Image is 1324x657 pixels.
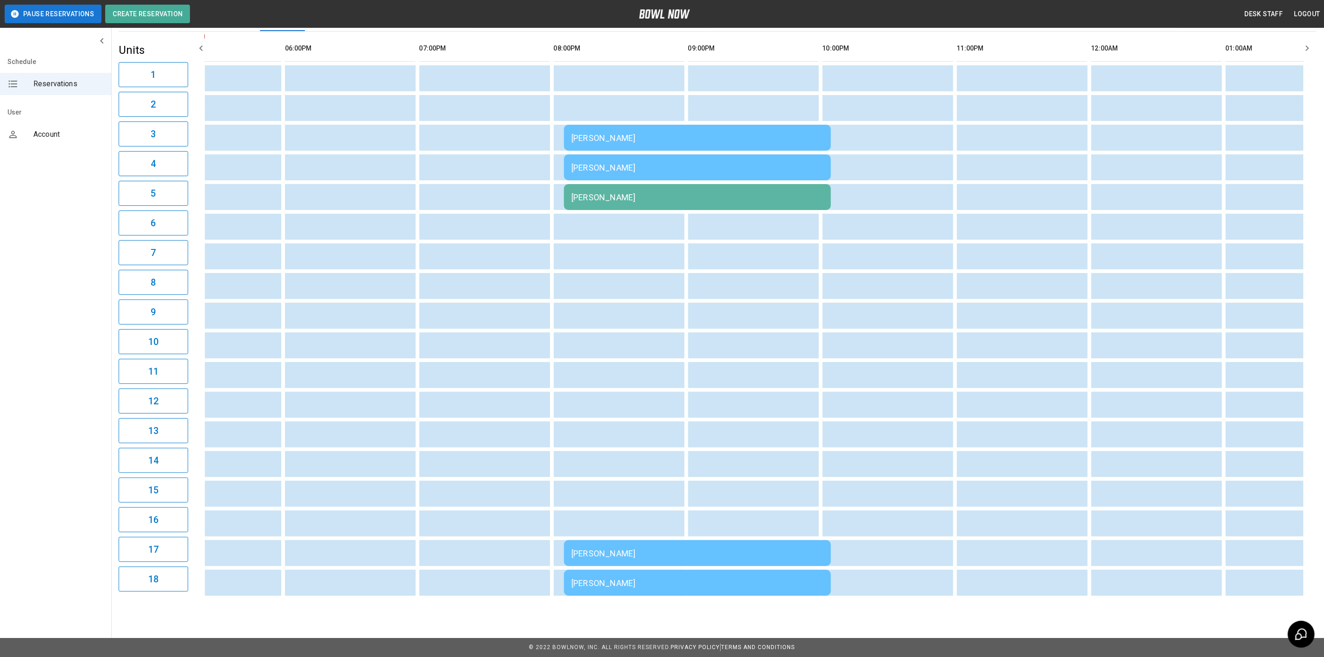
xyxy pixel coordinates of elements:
button: 4 [119,151,188,176]
h6: 4 [151,156,156,171]
button: 15 [119,478,188,503]
img: logo [639,9,690,19]
button: 14 [119,448,188,473]
div: [PERSON_NAME] [571,133,824,143]
button: Create Reservation [105,5,190,23]
button: 9 [119,300,188,325]
button: 18 [119,567,188,592]
button: Desk Staff [1241,6,1287,23]
button: 12 [119,389,188,414]
h6: 18 [148,572,158,587]
button: 17 [119,537,188,562]
button: Logout [1291,6,1324,23]
button: Pause Reservations [5,5,101,23]
h6: 6 [151,216,156,230]
span: Reservations [33,78,104,89]
a: Terms and Conditions [722,644,795,651]
h6: 5 [151,186,156,201]
div: [PERSON_NAME] [571,549,824,558]
h6: 7 [151,245,156,260]
div: [PERSON_NAME] [571,163,824,172]
div: [PERSON_NAME] [571,578,824,588]
span: © 2022 BowlNow, Inc. All Rights Reserved. [529,644,671,651]
h6: 10 [148,334,158,349]
h6: 14 [148,453,158,468]
button: 2 [119,92,188,117]
button: 3 [119,121,188,147]
button: 1 [119,62,188,87]
h6: 16 [148,512,158,527]
h6: 9 [151,305,156,319]
a: Privacy Policy [671,644,720,651]
button: 7 [119,240,188,265]
h5: Units [119,43,188,57]
h6: 17 [148,542,158,557]
button: 16 [119,507,188,532]
h6: 11 [148,364,158,379]
h6: 13 [148,423,158,438]
div: [PERSON_NAME] [571,192,824,202]
button: 10 [119,329,188,354]
span: Account [33,129,104,140]
h6: 8 [151,275,156,290]
button: 11 [119,359,188,384]
h6: 12 [148,394,158,408]
button: 6 [119,210,188,236]
h6: 3 [151,127,156,141]
h6: 2 [151,97,156,112]
button: 8 [119,270,188,295]
button: 5 [119,181,188,206]
h6: 1 [151,67,156,82]
button: 13 [119,418,188,443]
h6: 15 [148,483,158,498]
